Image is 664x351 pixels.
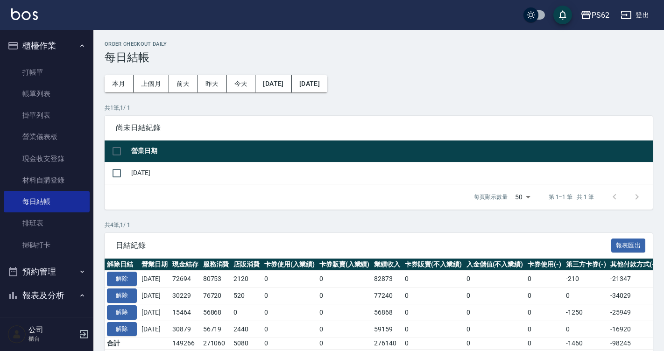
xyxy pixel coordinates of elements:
a: 排班表 [4,212,90,234]
td: 149266 [170,337,201,350]
td: -21347 [608,271,659,288]
td: 0 [403,288,464,304]
td: 0 [525,321,564,337]
a: 打帳單 [4,62,90,83]
td: 0 [464,288,526,304]
a: 報表匯出 [611,240,646,249]
td: 0 [262,304,317,321]
button: 解除 [107,272,137,286]
td: -34029 [608,288,659,304]
button: 今天 [227,75,256,92]
th: 卡券販賣(入業績) [317,259,372,271]
a: 材料自購登錄 [4,169,90,191]
td: 76720 [201,288,232,304]
td: 0 [262,337,317,350]
td: 0 [525,337,564,350]
td: 15464 [170,304,201,321]
button: 前天 [169,75,198,92]
p: 櫃台 [28,335,76,343]
td: 56868 [372,304,403,321]
td: 77240 [372,288,403,304]
td: 0 [403,304,464,321]
td: 2120 [231,271,262,288]
th: 服務消費 [201,259,232,271]
a: 營業儀表板 [4,126,90,147]
td: [DATE] [129,162,653,184]
th: 卡券販賣(不入業績) [403,259,464,271]
td: -1460 [564,337,608,350]
button: 登出 [617,7,653,24]
td: 72694 [170,271,201,288]
td: [DATE] [139,304,170,321]
button: PS62 [577,6,613,25]
td: 0 [525,304,564,321]
button: 解除 [107,322,137,337]
p: 第 1–1 筆 共 1 筆 [549,193,594,201]
img: Person [7,325,26,344]
td: 59159 [372,321,403,337]
td: 0 [525,288,564,304]
td: 0 [464,321,526,337]
td: -16920 [608,321,659,337]
th: 現金結存 [170,259,201,271]
td: -25949 [608,304,659,321]
td: 0 [464,271,526,288]
div: PS62 [592,9,609,21]
td: 0 [403,321,464,337]
a: 掃碼打卡 [4,234,90,256]
th: 其他付款方式(-) [608,259,659,271]
button: 本月 [105,75,134,92]
p: 共 1 筆, 1 / 1 [105,104,653,112]
td: [DATE] [139,321,170,337]
td: 0 [317,304,372,321]
button: 解除 [107,288,137,303]
a: 報表目錄 [4,311,90,333]
td: [DATE] [139,271,170,288]
td: 2440 [231,321,262,337]
button: 解除 [107,305,137,320]
th: 第三方卡券(-) [564,259,608,271]
a: 掛單列表 [4,105,90,126]
td: 271060 [201,337,232,350]
h3: 每日結帳 [105,51,653,64]
button: 昨天 [198,75,227,92]
div: 50 [511,184,534,210]
td: -98245 [608,337,659,350]
td: 0 [464,337,526,350]
td: 0 [525,271,564,288]
button: 報表及分析 [4,283,90,308]
th: 營業日期 [139,259,170,271]
td: 56719 [201,321,232,337]
td: 520 [231,288,262,304]
th: 營業日期 [129,140,653,162]
th: 店販消費 [231,259,262,271]
td: 0 [403,337,464,350]
td: -1250 [564,304,608,321]
img: Logo [11,8,38,20]
td: 0 [464,304,526,321]
td: 56868 [201,304,232,321]
td: 276140 [372,337,403,350]
td: 30879 [170,321,201,337]
a: 每日結帳 [4,191,90,212]
td: 80753 [201,271,232,288]
td: 30229 [170,288,201,304]
td: 82873 [372,271,403,288]
a: 現金收支登錄 [4,148,90,169]
button: 櫃檯作業 [4,34,90,58]
button: 報表匯出 [611,239,646,253]
td: 0 [403,271,464,288]
td: 0 [262,321,317,337]
td: 0 [262,288,317,304]
td: 0 [317,321,372,337]
td: 合計 [105,337,139,350]
td: 0 [564,321,608,337]
th: 卡券使用(-) [525,259,564,271]
td: 0 [231,304,262,321]
th: 解除日結 [105,259,139,271]
td: 0 [317,271,372,288]
span: 尚未日結紀錄 [116,123,642,133]
td: [DATE] [139,288,170,304]
p: 每頁顯示數量 [474,193,508,201]
td: 0 [564,288,608,304]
